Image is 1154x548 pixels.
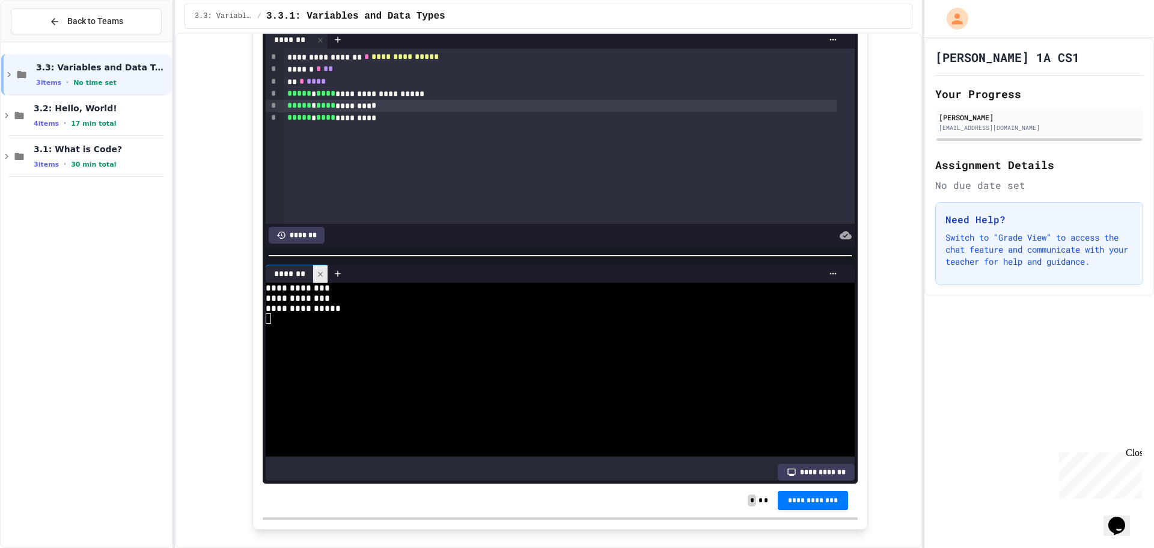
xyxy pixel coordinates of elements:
[935,156,1143,173] h2: Assignment Details
[34,161,59,168] span: 3 items
[939,123,1140,132] div: [EMAIL_ADDRESS][DOMAIN_NAME]
[935,49,1079,66] h1: [PERSON_NAME] 1A CS1
[71,120,116,128] span: 17 min total
[36,62,169,73] span: 3.3: Variables and Data Types
[935,178,1143,192] div: No due date set
[934,5,971,32] div: My Account
[935,85,1143,102] h2: Your Progress
[945,232,1133,268] p: Switch to "Grade View" to access the chat feature and communicate with your teacher for help and ...
[5,5,83,76] div: Chat with us now!Close
[939,112,1140,123] div: [PERSON_NAME]
[257,11,261,21] span: /
[36,79,61,87] span: 3 items
[266,9,445,23] span: 3.3.1: Variables and Data Types
[34,144,169,155] span: 3.1: What is Code?
[195,11,252,21] span: 3.3: Variables and Data Types
[34,120,59,128] span: 4 items
[73,79,117,87] span: No time set
[66,78,69,87] span: •
[64,119,66,128] span: •
[71,161,116,168] span: 30 min total
[34,103,169,114] span: 3.2: Hello, World!
[1104,500,1142,536] iframe: chat widget
[64,159,66,169] span: •
[67,15,123,28] span: Back to Teams
[945,212,1133,227] h3: Need Help?
[1054,448,1142,499] iframe: chat widget
[11,8,162,34] button: Back to Teams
